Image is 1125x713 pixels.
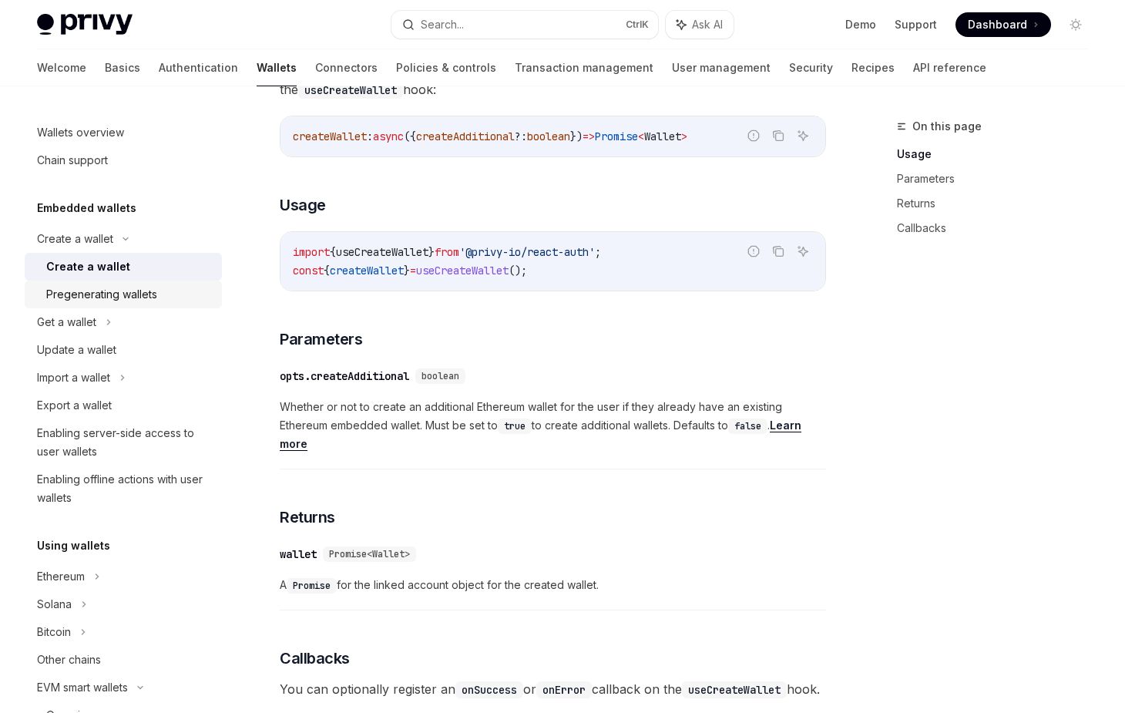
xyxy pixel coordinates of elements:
code: useCreateWallet [682,681,787,698]
a: Enabling server-side access to user wallets [25,419,222,466]
span: Ctrl K [626,18,649,31]
span: ; [595,245,601,259]
span: Dashboard [968,17,1027,32]
div: Create a wallet [46,257,130,276]
button: Copy the contents from the code block [768,241,788,261]
div: Search... [421,15,464,34]
a: Basics [105,49,140,86]
a: User management [672,49,771,86]
span: Usage [280,194,326,216]
span: createWallet [330,264,404,277]
button: Report incorrect code [744,126,764,146]
span: } [404,264,410,277]
a: Authentication [159,49,238,86]
div: Chain support [37,151,108,170]
code: useCreateWallet [298,82,403,99]
span: from [435,245,459,259]
span: : [367,129,373,143]
code: false [728,419,767,434]
div: Get a wallet [37,313,96,331]
span: > [681,129,687,143]
span: A for the linked account object for the created wallet. [280,576,826,594]
h5: Using wallets [37,536,110,555]
button: Search...CtrlK [391,11,658,39]
span: Promise<Wallet> [329,548,410,560]
a: Parameters [897,166,1100,191]
a: Wallets [257,49,297,86]
a: Callbacks [897,216,1100,240]
span: You can optionally register an or callback on the hook. [280,678,826,700]
span: useCreateWallet [416,264,509,277]
span: Wallet [644,129,681,143]
a: Dashboard [955,12,1051,37]
button: Report incorrect code [744,241,764,261]
a: Support [895,17,937,32]
a: Chain support [25,146,222,174]
div: Pregenerating wallets [46,285,157,304]
div: Solana [37,595,72,614]
div: Ethereum [37,567,85,586]
div: EVM smart wallets [37,678,128,697]
code: Promise [287,578,337,594]
span: = [410,264,416,277]
div: Enabling offline actions with user wallets [37,470,213,507]
div: Update a wallet [37,341,116,359]
div: Bitcoin [37,623,71,641]
button: Toggle dark mode [1063,12,1088,37]
span: useCreateWallet [336,245,428,259]
div: wallet [280,547,317,562]
a: Wallets overview [25,119,222,146]
a: Pregenerating wallets [25,281,222,308]
a: Create a wallet [25,253,222,281]
span: ({ [404,129,416,143]
a: Export a wallet [25,392,222,419]
span: < [638,129,644,143]
a: API reference [913,49,986,86]
button: Ask AI [793,126,813,146]
span: } [428,245,435,259]
a: Returns [897,191,1100,216]
a: Usage [897,142,1100,166]
button: Ask AI [793,241,813,261]
a: Enabling offline actions with user wallets [25,466,222,512]
span: const [293,264,324,277]
span: => [583,129,595,143]
div: Export a wallet [37,396,112,415]
span: async [373,129,404,143]
h5: Embedded wallets [37,199,136,217]
a: Recipes [851,49,895,86]
span: createWallet [293,129,367,143]
div: opts.createAdditional [280,368,409,384]
a: Other chains [25,646,222,674]
code: true [498,419,532,434]
img: light logo [37,14,133,35]
a: Demo [845,17,876,32]
span: Promise [595,129,638,143]
button: Copy the contents from the code block [768,126,788,146]
span: { [330,245,336,259]
div: Import a wallet [37,368,110,387]
div: Other chains [37,651,101,669]
span: Ask AI [692,17,723,32]
a: Connectors [315,49,378,86]
div: Create a wallet [37,230,113,248]
a: Transaction management [515,49,653,86]
span: On this page [912,117,982,136]
div: Wallets overview [37,123,124,142]
span: Callbacks [280,647,350,669]
a: Welcome [37,49,86,86]
a: Policies & controls [396,49,496,86]
button: Ask AI [666,11,734,39]
a: Security [789,49,833,86]
span: (); [509,264,527,277]
code: onSuccess [455,681,523,698]
span: Whether or not to create an additional Ethereum wallet for the user if they already have an exist... [280,398,826,453]
span: ?: [515,129,527,143]
span: boolean [527,129,570,143]
span: createAdditional [416,129,515,143]
span: import [293,245,330,259]
a: Update a wallet [25,336,222,364]
code: onError [536,681,592,698]
div: Enabling server-side access to user wallets [37,424,213,461]
span: Returns [280,506,335,528]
